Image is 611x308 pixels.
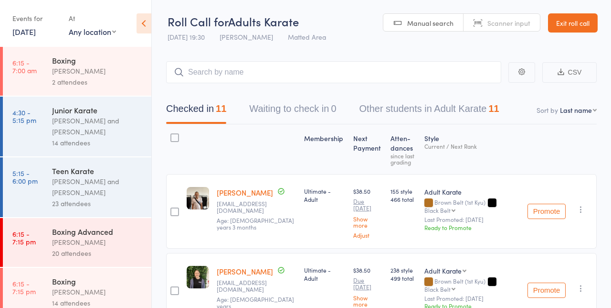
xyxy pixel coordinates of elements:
[390,274,417,282] span: 499 total
[216,103,226,114] div: 11
[12,280,36,295] time: 6:15 - 7:15 pm
[304,266,346,282] div: Ultimate - Adult
[349,129,387,170] div: Next Payment
[217,279,296,293] small: susieskittles@yahoo.co.uk
[52,198,143,209] div: 23 attendees
[12,59,37,74] time: 6:15 - 7:00 am
[3,218,151,267] a: 6:15 -7:15 pmBoxing Advanced[PERSON_NAME]20 attendees
[3,47,151,96] a: 6:15 -7:00 amBoxing[PERSON_NAME]2 attendees
[52,115,143,137] div: [PERSON_NAME] and [PERSON_NAME]
[390,187,417,195] span: 155 style
[542,62,597,83] button: CSV
[52,165,143,176] div: Teen Karate
[168,13,228,29] span: Roll Call for
[52,237,143,248] div: [PERSON_NAME]
[560,105,592,115] div: Last name
[166,61,501,83] input: Search by name
[353,198,383,212] small: Due [DATE]
[12,26,36,37] a: [DATE]
[52,105,143,115] div: Junior Karate
[424,143,520,149] div: Current / Next Rank
[12,109,36,124] time: 4:30 - 5:15 pm
[353,216,383,228] a: Show more
[52,55,143,66] div: Boxing
[249,99,336,124] button: Waiting to check in0
[52,176,143,198] div: [PERSON_NAME] and [PERSON_NAME]
[12,169,38,185] time: 5:15 - 6:00 pm
[52,286,143,297] div: [PERSON_NAME]
[217,200,296,214] small: susieskittles@yahoo.co.uk
[353,232,383,238] a: Adjust
[217,216,294,231] span: Age: [DEMOGRAPHIC_DATA] years 3 months
[52,226,143,237] div: Boxing Advanced
[3,157,151,217] a: 5:15 -6:00 pmTeen Karate[PERSON_NAME] and [PERSON_NAME]23 attendees
[387,129,421,170] div: Atten­dances
[527,283,566,298] button: Promote
[331,103,336,114] div: 0
[390,153,417,165] div: since last grading
[488,103,499,114] div: 11
[217,266,273,276] a: [PERSON_NAME]
[187,187,209,209] img: image1704874614.png
[390,195,417,203] span: 466 total
[69,26,116,37] div: Any location
[407,18,453,28] span: Manual search
[424,286,451,292] div: Black Belt
[217,187,273,198] a: [PERSON_NAME]
[421,129,524,170] div: Style
[12,230,36,245] time: 6:15 - 7:15 pm
[424,199,520,213] div: Brown Belt (1st Kyu)
[424,216,520,223] small: Last Promoted: [DATE]
[353,295,383,307] a: Show more
[52,137,143,148] div: 14 attendees
[548,13,598,33] a: Exit roll call
[353,187,383,238] div: $38.50
[304,187,346,203] div: Ultimate - Adult
[69,11,116,26] div: At
[487,18,530,28] span: Scanner input
[424,187,520,197] div: Adult Karate
[12,11,59,26] div: Events for
[537,105,558,115] label: Sort by
[220,32,273,42] span: [PERSON_NAME]
[424,266,462,275] div: Adult Karate
[52,248,143,259] div: 20 attendees
[52,276,143,286] div: Boxing
[52,66,143,77] div: [PERSON_NAME]
[527,204,566,219] button: Promote
[168,32,205,42] span: [DATE] 19:30
[424,295,520,302] small: Last Promoted: [DATE]
[228,13,299,29] span: Adults Karate
[390,266,417,274] span: 238 style
[353,277,383,291] small: Due [DATE]
[3,97,151,156] a: 4:30 -5:15 pmJunior Karate[PERSON_NAME] and [PERSON_NAME]14 attendees
[424,223,520,231] div: Ready to Promote
[424,207,451,213] div: Black Belt
[187,266,209,288] img: image1698308540.png
[166,99,226,124] button: Checked in11
[52,77,143,88] div: 2 attendees
[288,32,326,42] span: Matted Area
[300,129,350,170] div: Membership
[424,278,520,292] div: Brown Belt (1st Kyu)
[359,99,499,124] button: Other students in Adult Karate11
